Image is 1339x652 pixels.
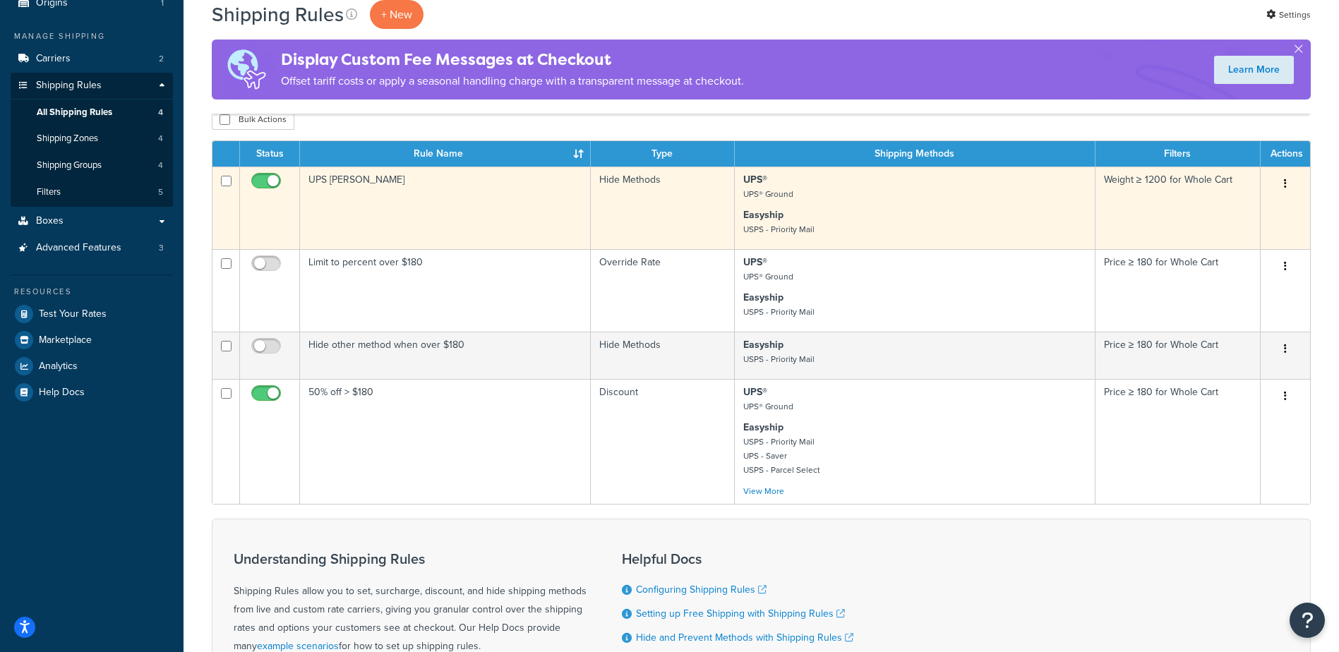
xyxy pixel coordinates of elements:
[212,40,281,99] img: duties-banner-06bc72dcb5fe05cb3f9472aba00be2ae8eb53ab6f0d8bb03d382ba314ac3c341.png
[281,71,744,91] p: Offset tariff costs or apply a seasonal handling charge with a transparent message at checkout.
[11,235,173,261] a: Advanced Features 3
[1095,249,1261,332] td: Price ≥ 180 for Whole Cart
[300,379,591,504] td: 50% off > $180
[11,301,173,327] a: Test Your Rates
[11,179,173,205] li: Filters
[11,30,173,42] div: Manage Shipping
[1261,141,1310,167] th: Actions
[37,186,61,198] span: Filters
[39,387,85,399] span: Help Docs
[11,46,173,72] a: Carriers 2
[11,126,173,152] li: Shipping Zones
[39,308,107,320] span: Test Your Rates
[11,235,173,261] li: Advanced Features
[39,361,78,373] span: Analytics
[300,332,591,379] td: Hide other method when over $180
[37,107,112,119] span: All Shipping Rules
[743,385,767,399] strong: UPS®
[158,133,163,145] span: 4
[11,73,173,207] li: Shipping Rules
[36,215,64,227] span: Boxes
[1095,167,1261,249] td: Weight ≥ 1200 for Whole Cart
[36,242,121,254] span: Advanced Features
[1095,332,1261,379] td: Price ≥ 180 for Whole Cart
[300,167,591,249] td: UPS [PERSON_NAME]
[743,306,815,318] small: USPS - Priority Mail
[11,208,173,234] a: Boxes
[11,152,173,179] a: Shipping Groups 4
[743,485,784,497] a: View More
[743,270,793,283] small: UPS® Ground
[11,286,173,298] div: Resources
[158,107,163,119] span: 4
[735,141,1095,167] th: Shipping Methods
[591,332,735,379] td: Hide Methods
[1290,603,1325,638] button: Open Resource Center
[622,551,853,567] h3: Helpful Docs
[743,435,819,476] small: USPS - Priority Mail UPS - Saver USPS - Parcel Select
[36,53,71,65] span: Carriers
[212,109,294,130] button: Bulk Actions
[743,223,815,236] small: USPS - Priority Mail
[11,327,173,353] a: Marketplace
[1095,379,1261,504] td: Price ≥ 180 for Whole Cart
[11,380,173,405] a: Help Docs
[281,48,744,71] h4: Display Custom Fee Messages at Checkout
[743,420,783,435] strong: Easyship
[11,46,173,72] li: Carriers
[743,337,783,352] strong: Easyship
[158,186,163,198] span: 5
[234,551,587,567] h3: Understanding Shipping Rules
[11,126,173,152] a: Shipping Zones 4
[636,582,767,597] a: Configuring Shipping Rules
[158,159,163,171] span: 4
[212,1,344,28] h1: Shipping Rules
[159,53,164,65] span: 2
[1095,141,1261,167] th: Filters
[743,255,767,270] strong: UPS®
[743,400,793,413] small: UPS® Ground
[300,249,591,332] td: Limit to percent over $180
[11,354,173,379] a: Analytics
[591,167,735,249] td: Hide Methods
[1266,5,1311,25] a: Settings
[37,159,102,171] span: Shipping Groups
[591,379,735,504] td: Discount
[240,141,300,167] th: Status
[39,334,92,346] span: Marketplace
[591,249,735,332] td: Override Rate
[11,99,173,126] li: All Shipping Rules
[300,141,591,167] th: Rule Name : activate to sort column ascending
[743,172,767,187] strong: UPS®
[591,141,735,167] th: Type
[636,630,853,645] a: Hide and Prevent Methods with Shipping Rules
[11,73,173,99] a: Shipping Rules
[1214,56,1294,84] a: Learn More
[743,290,783,305] strong: Easyship
[11,152,173,179] li: Shipping Groups
[743,353,815,366] small: USPS - Priority Mail
[11,99,173,126] a: All Shipping Rules 4
[37,133,98,145] span: Shipping Zones
[159,242,164,254] span: 3
[36,80,102,92] span: Shipping Rules
[11,179,173,205] a: Filters 5
[636,606,845,621] a: Setting up Free Shipping with Shipping Rules
[743,188,793,200] small: UPS® Ground
[743,207,783,222] strong: Easyship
